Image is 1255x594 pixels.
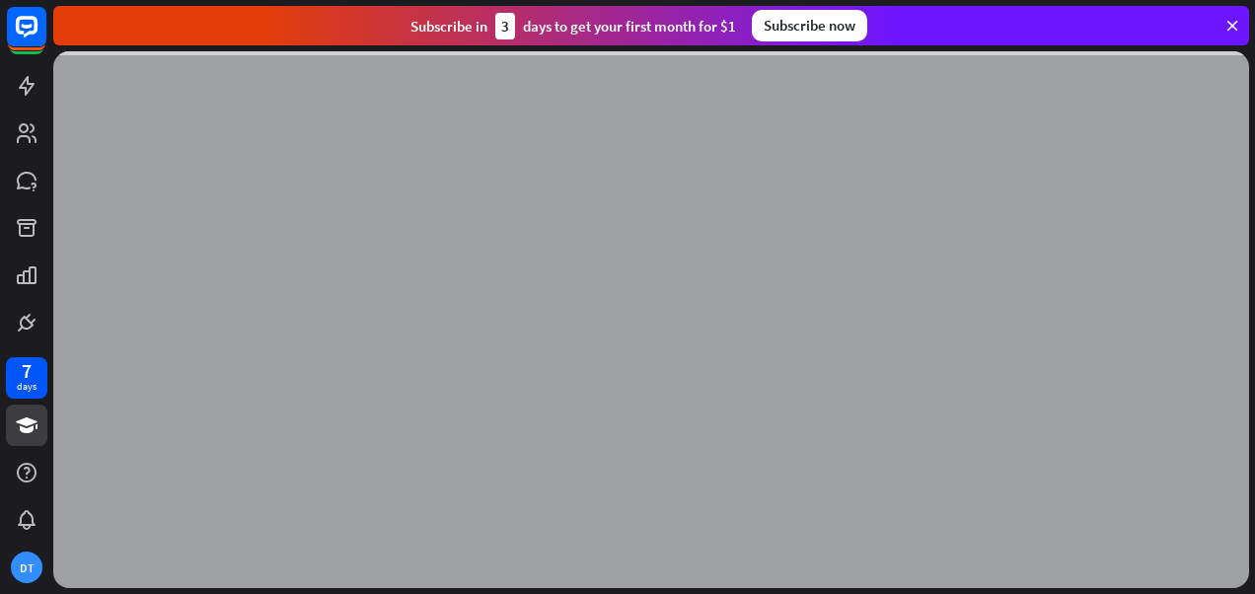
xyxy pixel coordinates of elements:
[6,357,47,399] a: 7 days
[495,13,515,39] div: 3
[410,13,736,39] div: Subscribe in days to get your first month for $1
[752,10,867,41] div: Subscribe now
[17,380,37,394] div: days
[11,552,42,583] div: DT
[22,362,32,380] div: 7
